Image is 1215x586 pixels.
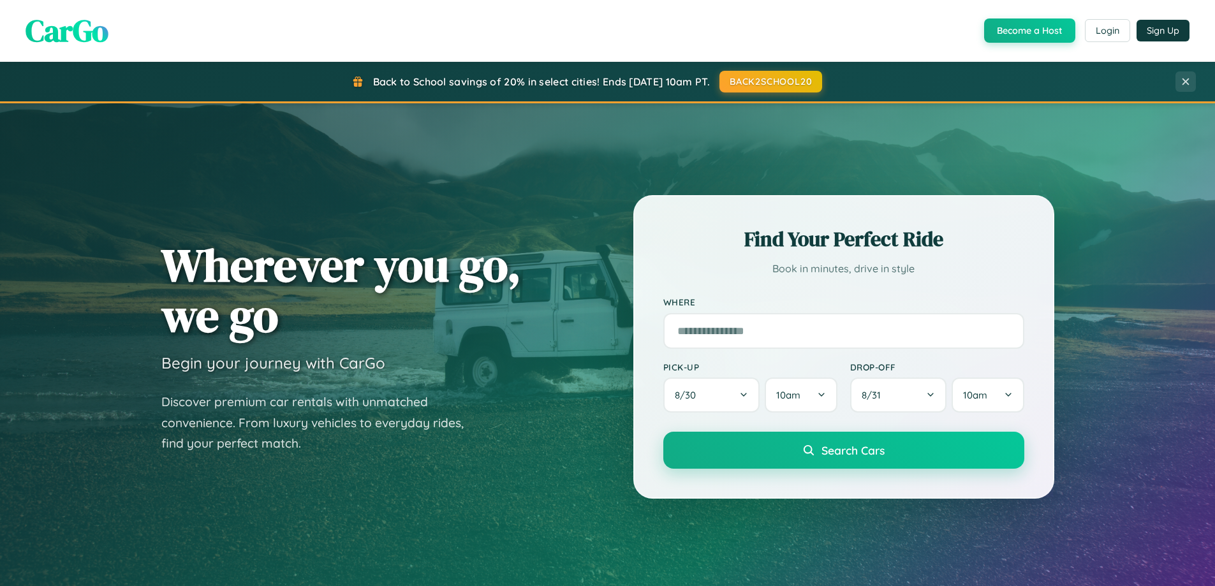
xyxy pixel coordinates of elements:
p: Discover premium car rentals with unmatched convenience. From luxury vehicles to everyday rides, ... [161,392,480,454]
span: 10am [963,389,987,401]
button: 8/30 [663,377,760,413]
button: Sign Up [1137,20,1189,41]
span: Back to School savings of 20% in select cities! Ends [DATE] 10am PT. [373,75,710,88]
h2: Find Your Perfect Ride [663,225,1024,253]
button: BACK2SCHOOL20 [719,71,822,92]
p: Book in minutes, drive in style [663,260,1024,278]
span: Search Cars [821,443,885,457]
label: Pick-up [663,362,837,372]
label: Drop-off [850,362,1024,372]
span: 10am [776,389,800,401]
button: Search Cars [663,432,1024,469]
button: 8/31 [850,377,947,413]
label: Where [663,297,1024,308]
button: 10am [765,377,837,413]
h3: Begin your journey with CarGo [161,353,385,372]
button: Login [1085,19,1130,42]
button: Become a Host [984,18,1075,43]
button: 10am [952,377,1024,413]
span: 8 / 31 [862,389,887,401]
h1: Wherever you go, we go [161,240,521,341]
span: CarGo [26,10,108,52]
span: 8 / 30 [675,389,702,401]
